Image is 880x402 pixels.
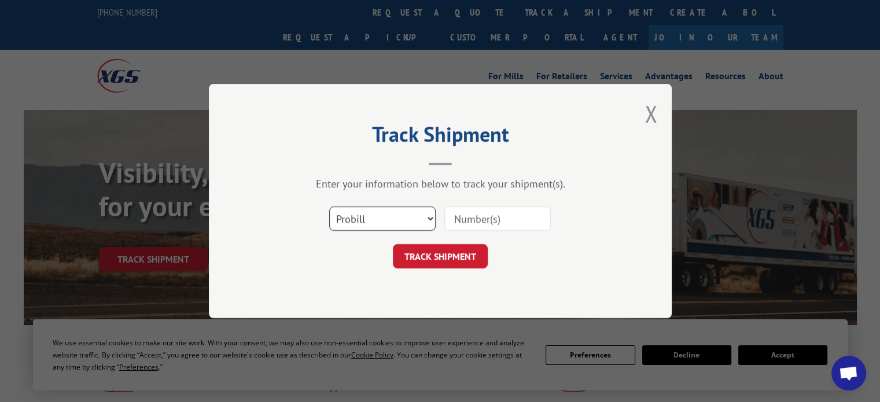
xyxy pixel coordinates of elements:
[267,126,614,148] h2: Track Shipment
[267,177,614,190] div: Enter your information below to track your shipment(s).
[393,244,488,268] button: TRACK SHIPMENT
[444,206,551,231] input: Number(s)
[645,98,657,129] button: Close modal
[831,356,866,390] div: Open chat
